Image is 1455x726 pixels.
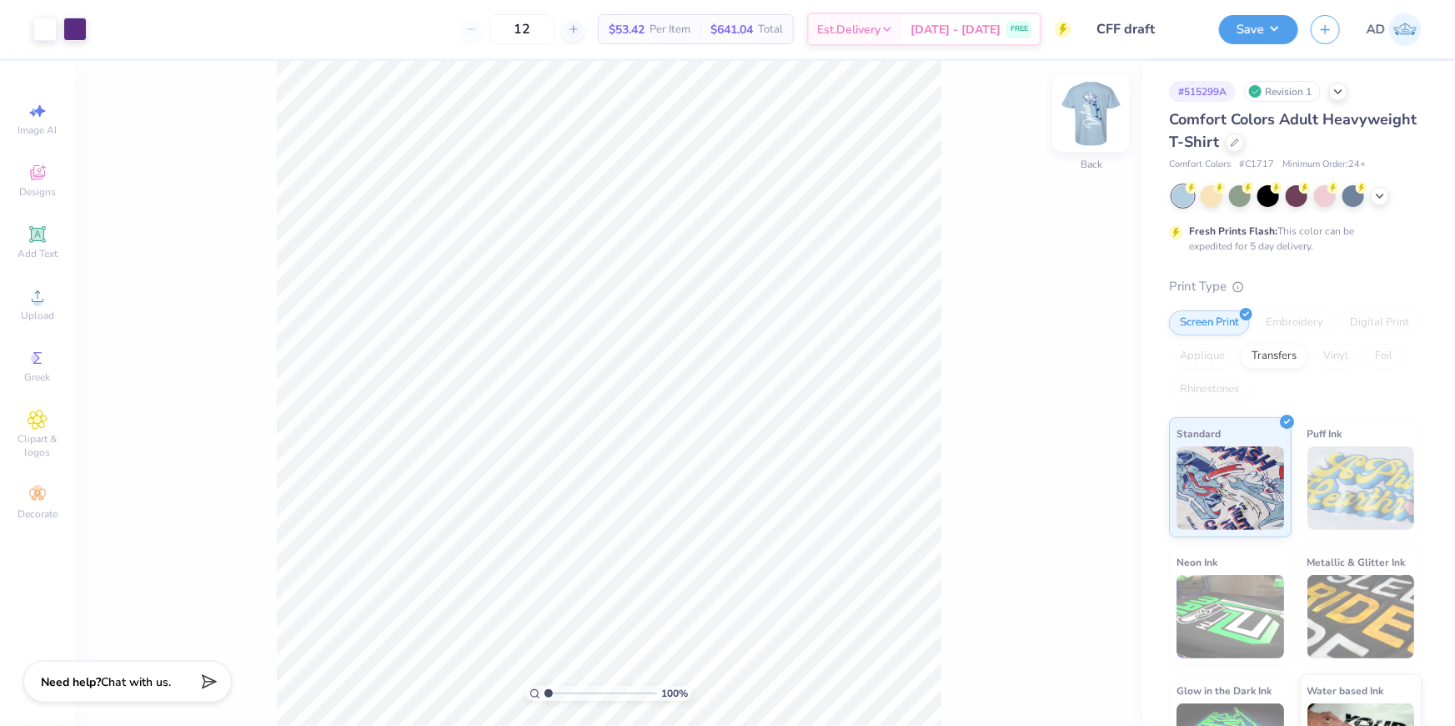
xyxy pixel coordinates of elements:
[1169,158,1231,172] span: Comfort Colors
[1389,13,1422,46] img: Aldro Dalugdog
[25,371,51,384] span: Greek
[1011,23,1028,35] span: FREE
[1169,109,1417,152] span: Comfort Colors Adult Heavyweight T-Shirt
[1367,13,1422,46] a: AD
[1255,310,1334,335] div: Embroidery
[1307,682,1384,699] span: Water based Ink
[1307,575,1415,658] img: Metallic & Glitter Ink
[1177,682,1272,699] span: Glow in the Dark Ink
[1367,20,1385,39] span: AD
[1339,310,1420,335] div: Digital Print
[1084,13,1207,46] input: Untitled Design
[1169,81,1236,102] div: # 515299A
[1307,446,1415,530] img: Puff Ink
[19,185,56,199] span: Designs
[1169,344,1236,369] div: Applique
[41,674,101,690] strong: Need help?
[817,21,881,38] span: Est. Delivery
[911,21,1001,38] span: [DATE] - [DATE]
[1177,575,1284,658] img: Neon Ink
[1307,553,1406,571] span: Metallic & Glitter Ink
[650,21,690,38] span: Per Item
[1169,277,1422,296] div: Print Type
[1177,425,1221,442] span: Standard
[1312,344,1359,369] div: Vinyl
[1177,553,1217,571] span: Neon Ink
[710,21,753,38] span: $641.04
[1169,310,1250,335] div: Screen Print
[1219,15,1298,44] button: Save
[18,507,58,521] span: Decorate
[609,21,645,38] span: $53.42
[758,21,783,38] span: Total
[1239,158,1274,172] span: # C1717
[1189,224,1394,254] div: This color can be expedited for 5 day delivery.
[1189,224,1277,238] strong: Fresh Prints Flash:
[1282,158,1366,172] span: Minimum Order: 24 +
[1058,80,1125,147] img: Back
[661,686,688,701] span: 100 %
[1364,344,1403,369] div: Foil
[101,674,171,690] span: Chat with us.
[18,247,58,260] span: Add Text
[1169,377,1250,402] div: Rhinestones
[489,14,554,44] input: – –
[1081,158,1102,173] div: Back
[1177,446,1284,530] img: Standard
[21,309,54,322] span: Upload
[1244,81,1321,102] div: Revision 1
[1307,425,1342,442] span: Puff Ink
[8,432,67,459] span: Clipart & logos
[18,124,58,137] span: Image AI
[1241,344,1307,369] div: Transfers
